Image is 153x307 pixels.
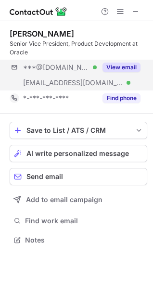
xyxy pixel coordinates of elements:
[10,191,147,208] button: Add to email campaign
[26,150,129,157] span: AI write personalized message
[10,145,147,162] button: AI write personalized message
[10,214,147,228] button: Find work email
[10,29,74,38] div: [PERSON_NAME]
[26,173,63,180] span: Send email
[10,6,67,17] img: ContactOut v5.3.10
[10,39,147,57] div: Senior Vice President, Product Development at Oracle
[10,168,147,185] button: Send email
[26,127,130,134] div: Save to List / ATS / CRM
[23,78,123,87] span: [EMAIL_ADDRESS][DOMAIN_NAME]
[102,93,140,103] button: Reveal Button
[10,233,147,247] button: Notes
[10,122,147,139] button: save-profile-one-click
[102,63,140,72] button: Reveal Button
[25,217,143,225] span: Find work email
[26,196,102,204] span: Add to email campaign
[25,236,143,244] span: Notes
[23,63,89,72] span: ***@[DOMAIN_NAME]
